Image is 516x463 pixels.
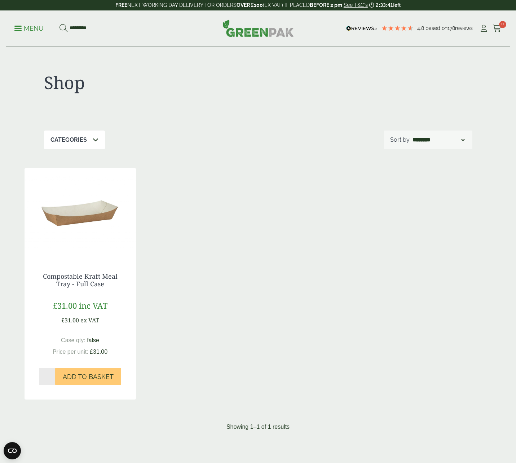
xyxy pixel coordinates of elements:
[344,2,368,8] a: See T&C's
[53,349,88,355] span: Price per unit:
[425,25,447,31] span: Based on
[499,21,506,28] span: 0
[390,136,410,144] p: Sort by
[447,25,455,31] span: 178
[63,373,114,381] span: Add to Basket
[43,272,118,288] a: Compostable Kraft Meal Tray - Full Case
[237,2,263,8] strong: OVER £100
[393,2,401,8] span: left
[14,24,44,31] a: Menu
[310,2,342,8] strong: BEFORE 2 pm
[455,25,473,31] span: reviews
[222,19,294,37] img: GreenPak Supplies
[417,25,425,31] span: 4.8
[25,168,136,258] img: Compostable Kraft Meal Tray-Full Case of-0
[381,25,414,31] div: 4.78 Stars
[346,26,378,31] img: REVIEWS.io
[90,349,107,355] span: £31.00
[80,316,99,324] span: ex VAT
[44,72,258,93] h1: Shop
[79,300,107,311] span: inc VAT
[411,136,466,144] select: Shop order
[226,423,290,431] p: Showing 1–1 of 1 results
[55,368,121,385] button: Add to Basket
[479,25,488,32] i: My Account
[61,337,85,343] span: Case qty:
[493,25,502,32] i: Cart
[4,442,21,459] button: Open CMP widget
[14,24,44,33] p: Menu
[61,316,79,324] span: £31.00
[53,300,77,311] span: £31.00
[376,2,393,8] span: 2:33:41
[87,337,99,343] span: false
[493,23,502,34] a: 0
[50,136,87,144] p: Categories
[115,2,127,8] strong: FREE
